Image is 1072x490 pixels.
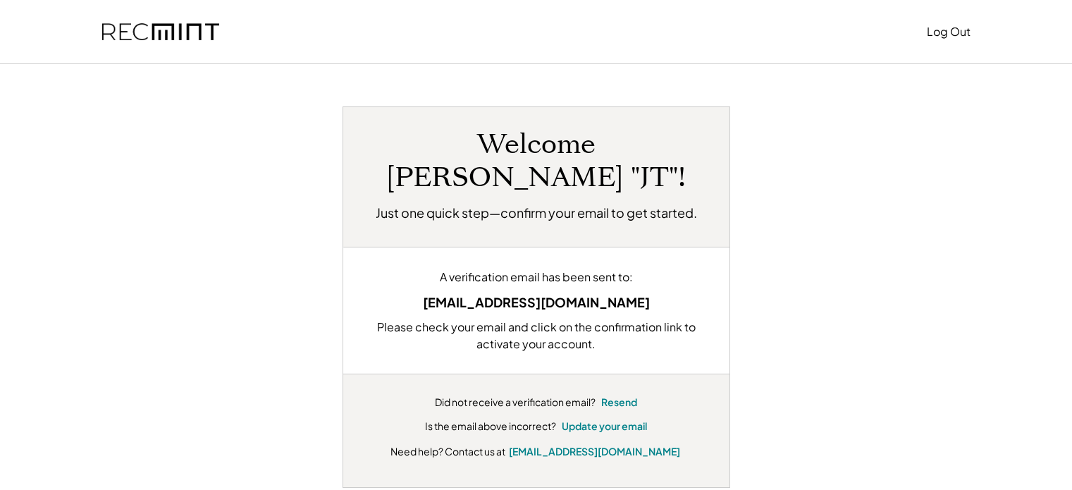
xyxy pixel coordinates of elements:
button: Resend [601,396,637,410]
div: [EMAIL_ADDRESS][DOMAIN_NAME] [364,293,708,312]
div: A verification email has been sent to: [364,269,708,286]
div: Please check your email and click on the confirmation link to activate your account. [364,319,708,353]
h1: Welcome [PERSON_NAME] "JT"! [364,128,708,195]
h2: Just one quick step—confirm your email to get started. [376,203,697,222]
button: Log Out [927,18,971,46]
div: Is the email above incorrect? [425,419,556,434]
div: Did not receive a verification email? [435,396,596,410]
a: [EMAIL_ADDRESS][DOMAIN_NAME] [509,445,680,458]
button: Update your email [562,419,647,434]
img: recmint-logotype%403x.png [102,23,219,41]
div: Need help? Contact us at [390,444,505,459]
